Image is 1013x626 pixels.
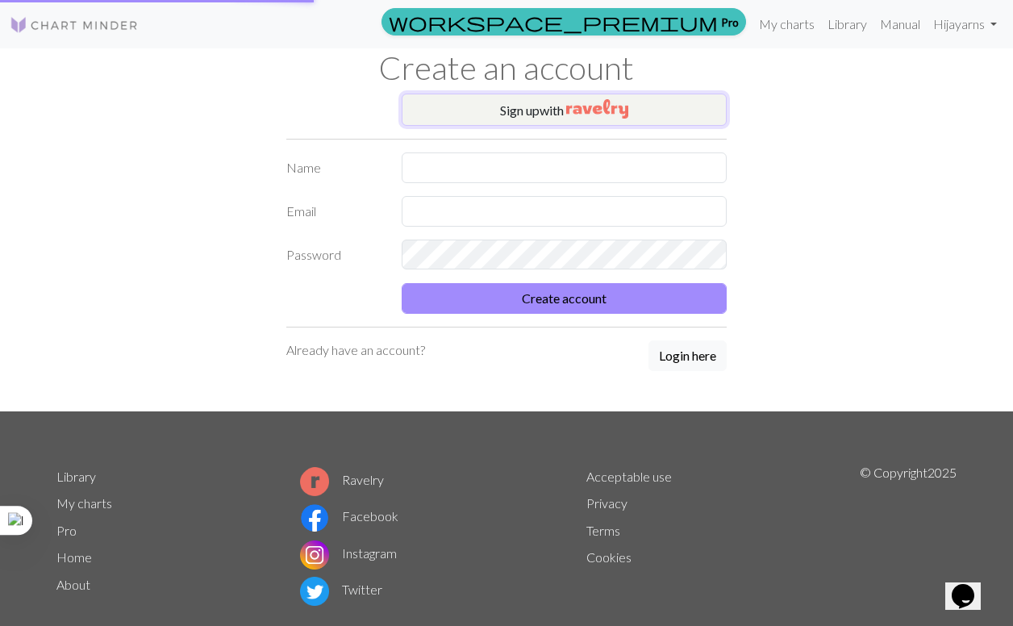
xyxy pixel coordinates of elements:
[566,99,628,119] img: Ravelry
[277,240,392,270] label: Password
[402,283,727,314] button: Create account
[56,549,92,565] a: Home
[389,10,718,33] span: workspace_premium
[945,561,997,610] iframe: chat widget
[300,582,382,597] a: Twitter
[860,463,957,610] p: © Copyright 2025
[648,340,727,373] a: Login here
[586,469,672,484] a: Acceptable use
[277,196,392,227] label: Email
[648,340,727,371] button: Login here
[56,523,77,538] a: Pro
[56,495,112,511] a: My charts
[56,577,90,592] a: About
[56,469,96,484] a: Library
[821,8,873,40] a: Library
[586,523,620,538] a: Terms
[402,94,727,126] button: Sign upwith
[300,545,397,561] a: Instagram
[752,8,821,40] a: My charts
[927,8,1003,40] a: Hijayarns
[10,15,139,35] img: Logo
[586,495,627,511] a: Privacy
[586,549,632,565] a: Cookies
[300,467,329,496] img: Ravelry logo
[286,340,425,360] p: Already have an account?
[300,472,384,487] a: Ravelry
[381,8,746,35] a: Pro
[277,152,392,183] label: Name
[873,8,927,40] a: Manual
[300,503,329,532] img: Facebook logo
[47,48,966,87] h1: Create an account
[300,540,329,570] img: Instagram logo
[300,508,398,524] a: Facebook
[300,577,329,606] img: Twitter logo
